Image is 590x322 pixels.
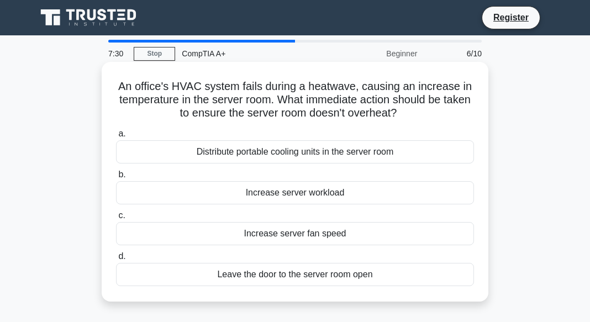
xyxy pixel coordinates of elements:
[116,263,474,286] div: Leave the door to the server room open
[116,181,474,204] div: Increase server workload
[118,251,125,261] span: d.
[118,170,125,179] span: b.
[134,47,175,61] a: Stop
[116,222,474,245] div: Increase server fan speed
[118,129,125,138] span: a.
[327,43,424,65] div: Beginner
[175,43,327,65] div: CompTIA A+
[424,43,488,65] div: 6/10
[102,43,134,65] div: 7:30
[115,80,475,120] h5: An office's HVAC system fails during a heatwave, causing an increase in temperature in the server...
[118,210,125,220] span: c.
[116,140,474,163] div: Distribute portable cooling units in the server room
[487,10,535,24] a: Register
